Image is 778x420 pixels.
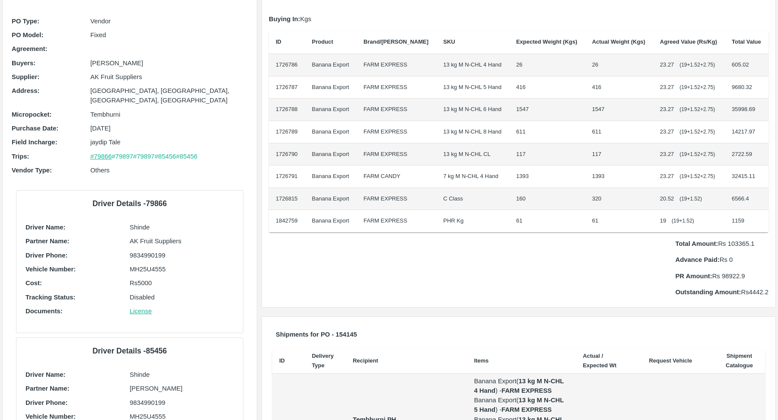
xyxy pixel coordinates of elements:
b: Total Value [732,38,761,45]
p: 9834990199 [130,398,234,407]
p: [DATE] [90,124,248,133]
td: FARM CANDY [357,165,436,188]
td: 32415.11 [725,165,768,188]
a: #79897 [133,153,155,160]
strong: FARM EXPRESS [501,387,552,394]
td: Banana Export [305,99,357,121]
h6: Driver Details - 79866 [23,197,236,210]
td: Banana Export [305,165,357,188]
p: Disabled [130,293,234,302]
p: Kgs [269,14,768,24]
td: 1726815 [269,188,305,210]
td: 605.02 [725,54,768,76]
p: [PERSON_NAME] [130,384,234,393]
b: Cost: [26,280,42,286]
td: 1726786 [269,54,305,76]
span: 23.27 [660,151,674,157]
td: 1547 [585,99,653,121]
td: 160 [509,188,585,210]
td: 1393 [585,165,653,188]
b: PO Type : [12,18,39,25]
b: ID [279,357,285,364]
b: Partner Name: [26,238,69,245]
b: PO Model : [12,32,43,38]
span: 23.27 [660,84,674,90]
td: 13 kg M N-CHL 5 Hand [437,76,510,99]
span: ( 19 + 1.52 ) [679,129,715,135]
b: Brand/[PERSON_NAME] [363,38,428,45]
b: Address : [12,87,39,94]
a: #85456 [155,153,176,160]
b: Driver Phone: [26,399,67,406]
b: Recipient [353,357,378,364]
td: 13 kg M N-CHL 8 Hand [437,121,510,143]
span: ( 19 + 1.52 ) [679,62,715,68]
td: 13 kg M N-CHL 4 Hand [437,54,510,76]
b: Agreement: [12,45,47,52]
td: 1726790 [269,143,305,166]
span: 20.52 [660,195,674,202]
td: 2722.59 [725,143,768,166]
a: License [130,308,152,315]
b: Buyers : [12,60,35,67]
b: PR Amount: [675,273,712,280]
b: Tracking Status: [26,294,75,301]
td: 26 [585,54,653,76]
b: Expected Weight (Kgs) [516,38,577,45]
td: 1726787 [269,76,305,99]
td: 1842759 [269,210,305,232]
td: 6566.4 [725,188,768,210]
td: 416 [585,76,653,99]
b: SKU [443,38,455,45]
span: ( 19 + 1.52 ) [672,218,694,224]
td: 320 [585,188,653,210]
td: FARM EXPRESS [357,210,436,232]
p: Shinde [130,370,234,379]
a: #79897 [112,153,134,160]
p: Rs 5000 [130,278,234,288]
td: Banana Export [305,210,357,232]
b: Outstanding Amount: [675,289,741,296]
span: ( 19 + 1.52 ) [679,106,715,112]
td: 14217.97 [725,121,768,143]
b: Driver Name: [26,224,65,231]
p: Shinde [130,223,234,232]
td: 1726788 [269,99,305,121]
span: ( 19 + 1.52 ) [679,84,715,90]
span: + 2.75 [700,62,713,68]
p: AK Fruit Suppliers [90,72,248,82]
span: ( 19 + 1.52 ) [679,196,702,202]
a: #85456 [176,153,198,160]
a: #79866 [90,153,112,160]
b: Total Amount: [675,240,718,247]
h6: Driver Details - 85456 [23,345,236,357]
td: 1393 [509,165,585,188]
span: 23.27 [660,128,674,135]
p: Rs 98922.9 [675,271,768,281]
td: 1726791 [269,165,305,188]
td: 7 kg M N-CHL 4 Hand [437,165,510,188]
b: 13 kg M N-CHL 4 Hand [474,378,566,394]
span: ( 19 + 1.52 ) [679,173,715,179]
td: 61 [509,210,585,232]
b: Vehicle Number: [26,266,76,273]
td: 26 [509,54,585,76]
b: Partner Name: [26,385,69,392]
td: FARM EXPRESS [357,54,436,76]
b: Driver Name: [26,371,65,378]
b: Trips : [12,153,29,160]
b: Actual Weight (Kgs) [592,38,645,45]
span: + 2.75 [700,106,713,112]
td: 1547 [509,99,585,121]
td: Banana Export [305,54,357,76]
p: Vendor [90,16,248,26]
td: FARM EXPRESS [357,76,436,99]
td: Banana Export [305,76,357,99]
td: FARM EXPRESS [357,143,436,166]
span: 23.27 [660,173,674,179]
strong: FARM EXPRESS [501,406,552,413]
span: ( 19 + 1.52 ) [679,151,715,157]
b: 13 kg M N-CHL 5 Hand [474,397,566,413]
p: Banana Export ( ) - [474,395,569,415]
p: MH25U4555 [130,264,234,274]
